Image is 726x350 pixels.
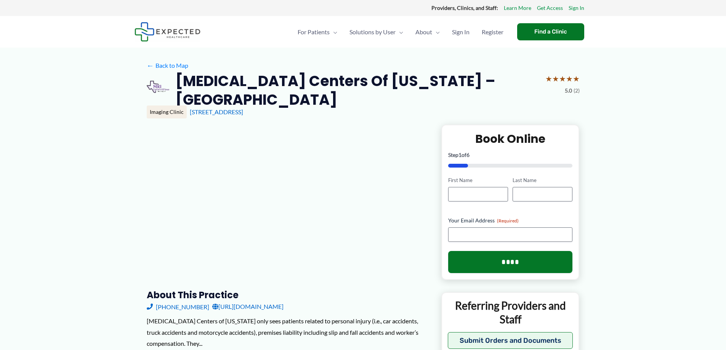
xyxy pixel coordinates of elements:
div: [MEDICAL_DATA] Centers of [US_STATE] only sees patients related to personal injury (i.e., car acc... [147,315,429,349]
span: 5.0 [565,86,572,96]
a: For PatientsMenu Toggle [292,19,343,45]
h2: Book Online [448,131,573,146]
span: Menu Toggle [330,19,337,45]
span: Menu Toggle [432,19,440,45]
a: [PHONE_NUMBER] [147,301,209,312]
span: ★ [545,72,552,86]
nav: Primary Site Navigation [292,19,510,45]
span: ★ [559,72,566,86]
span: Solutions by User [349,19,396,45]
span: ★ [552,72,559,86]
span: 6 [466,152,470,158]
span: (2) [574,86,580,96]
span: ← [147,62,154,69]
a: Solutions by UserMenu Toggle [343,19,409,45]
label: First Name [448,177,508,184]
a: Get Access [537,3,563,13]
a: Find a Clinic [517,23,584,40]
a: Sign In [569,3,584,13]
p: Referring Providers and Staff [448,299,573,326]
div: Imaging Clinic [147,105,187,118]
label: Last Name [513,177,572,184]
span: 1 [458,152,462,158]
span: For Patients [298,19,330,45]
span: About [415,19,432,45]
a: [STREET_ADDRESS] [190,108,243,115]
span: Register [482,19,503,45]
span: ★ [566,72,573,86]
strong: Providers, Clinics, and Staff: [431,5,498,11]
img: Expected Healthcare Logo - side, dark font, small [135,22,200,42]
h3: About this practice [147,289,429,301]
a: AboutMenu Toggle [409,19,446,45]
span: ★ [573,72,580,86]
a: [URL][DOMAIN_NAME] [212,301,284,312]
label: Your Email Address [448,217,573,224]
a: Sign In [446,19,476,45]
a: Learn More [504,3,531,13]
a: Register [476,19,510,45]
a: ←Back to Map [147,60,188,71]
span: (Required) [497,218,519,224]
span: Menu Toggle [396,19,403,45]
span: Sign In [452,19,470,45]
p: Step of [448,152,573,158]
button: Submit Orders and Documents [448,332,573,349]
h2: [MEDICAL_DATA] Centers of [US_STATE] – [GEOGRAPHIC_DATA] [175,72,539,109]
